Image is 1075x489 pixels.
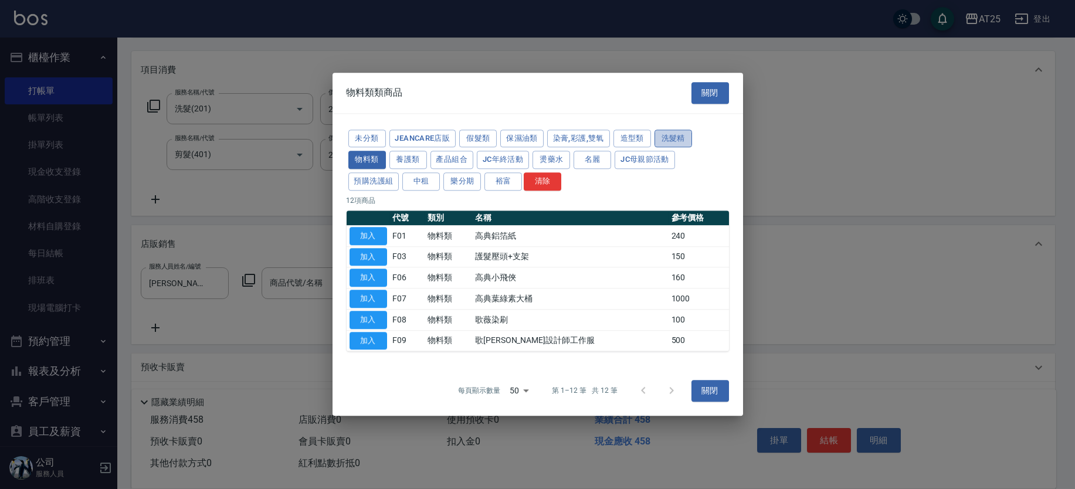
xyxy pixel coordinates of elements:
[390,210,425,226] th: 代號
[691,380,729,402] button: 關閉
[390,288,425,310] td: F07
[348,151,386,169] button: 物料類
[472,267,669,288] td: 高典小飛俠
[350,332,387,350] button: 加入
[669,246,729,267] td: 150
[472,310,669,331] td: 歌薇染刷
[458,386,500,396] p: 每頁顯示數量
[615,151,675,169] button: JC母親節活動
[425,246,472,267] td: 物料類
[389,151,427,169] button: 養護類
[350,269,387,287] button: 加入
[425,210,472,226] th: 類別
[691,82,729,104] button: 關閉
[669,310,729,331] td: 100
[350,290,387,308] button: 加入
[390,246,425,267] td: F03
[505,375,533,407] div: 50
[459,130,497,148] button: 假髮類
[472,210,669,226] th: 名稱
[472,246,669,267] td: 護髮壓頭+支架
[348,172,399,191] button: 預購洗護組
[350,227,387,245] button: 加入
[669,267,729,288] td: 160
[389,130,456,148] button: JeanCare店販
[348,130,386,148] button: 未分類
[425,310,472,331] td: 物料類
[524,172,561,191] button: 清除
[669,330,729,351] td: 500
[669,288,729,310] td: 1000
[669,210,729,226] th: 參考價格
[390,330,425,351] td: F09
[430,151,474,169] button: 產品組合
[574,151,611,169] button: 名麗
[425,226,472,247] td: 物料類
[669,226,729,247] td: 240
[613,130,651,148] button: 造型類
[655,130,692,148] button: 洗髮精
[347,195,729,206] p: 12 項商品
[350,248,387,266] button: 加入
[533,151,570,169] button: 燙藥水
[390,226,425,247] td: F01
[425,267,472,288] td: 物料類
[443,172,481,191] button: 樂分期
[390,267,425,288] td: F06
[350,311,387,329] button: 加入
[402,172,440,191] button: 中租
[500,130,544,148] button: 保濕油類
[425,288,472,310] td: 物料類
[472,288,669,310] td: 高典葉綠素大桶
[390,310,425,331] td: F08
[552,386,617,396] p: 第 1–12 筆 共 12 筆
[472,226,669,247] td: 高典鋁箔紙
[547,130,610,148] button: 染膏,彩護,雙氧
[425,330,472,351] td: 物料類
[477,151,529,169] button: JC年終活動
[472,330,669,351] td: 歌[PERSON_NAME]設計師工作服
[484,172,522,191] button: 裕富
[347,87,403,99] span: 物料類類商品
